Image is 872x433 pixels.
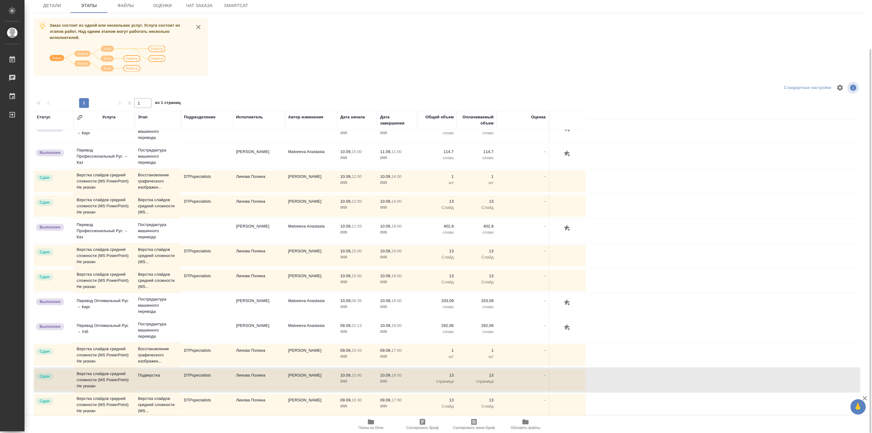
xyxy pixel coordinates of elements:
[847,82,860,94] span: Посмотреть информацию
[420,254,454,260] p: Слайд
[420,229,454,236] p: слово
[460,403,494,409] p: Слайд
[40,174,50,181] p: Сдан
[545,348,546,353] a: -
[352,274,362,278] p: 15:00
[853,400,863,413] span: 🙏
[233,344,285,366] td: Линова Полина
[138,296,178,315] p: Постредактура машинного перевода
[138,271,178,290] p: Верстка слайдов средней сложности (MS...
[545,174,546,179] a: -
[420,248,454,254] p: 13
[288,114,323,120] div: Автор изменения
[545,249,546,253] a: -
[380,298,392,303] p: 10.09,
[460,329,494,335] p: слово
[392,373,402,377] p: 19:00
[74,320,135,341] td: Перевод Оптимальный Рус → Узб
[460,254,494,260] p: Слайд
[460,155,494,161] p: слово
[352,224,362,228] p: 11:03
[285,295,337,316] td: Matveeva Anastasia
[392,174,402,179] p: 14:00
[74,121,135,142] td: Перевод Оптимальный Рус → Кирг
[340,403,374,409] p: 2025
[352,174,362,179] p: 12:00
[40,348,50,354] p: Сдан
[74,243,135,268] td: Верстка слайдов средней сложности (MS PowerPoint) Не указан
[352,149,362,154] p: 15:00
[340,224,352,228] p: 10.09,
[545,398,546,402] a: -
[40,150,60,156] p: Выполнен
[181,344,233,366] td: DTPspecialists
[138,172,178,190] p: Восстановление графического изображен...
[380,254,414,260] p: 2025
[181,369,233,391] td: DTPspecialists
[562,323,573,333] button: Добавить оценку
[340,205,374,211] p: 2025
[453,426,495,430] span: Скопировать мини-бриф
[340,149,352,154] p: 10.09,
[340,348,352,353] p: 09.09,
[138,222,178,240] p: Постредактура машинного перевода
[420,323,454,329] p: 292,06
[138,197,178,215] p: Верстка слайдов средней сложности (MS...
[50,23,180,40] span: Заказ состоит из одной или нескольких услуг. Услуга состоит из этапов работ. Над одним этапом мог...
[74,194,135,218] td: Верстка слайдов средней сложности (MS PowerPoint) Не указан
[138,396,178,414] p: Верстка слайдов средней сложности (MS...
[340,354,374,360] p: 2025
[420,403,454,409] p: Слайд
[460,248,494,254] p: 13
[340,373,352,377] p: 10.09,
[380,205,414,211] p: 2025
[285,270,337,291] td: [PERSON_NAME]
[285,344,337,366] td: [PERSON_NAME]
[380,329,414,335] p: 2025
[74,268,135,293] td: Верстка слайдов средней сложности (MS PowerPoint) Не указан
[233,245,285,266] td: Линова Полина
[380,304,414,310] p: 2025
[340,329,374,335] p: 2025
[380,398,392,402] p: 09.09,
[285,171,337,192] td: [PERSON_NAME]
[380,229,414,236] p: 2025
[74,2,104,10] span: Этапы
[460,372,494,378] p: 13
[380,130,414,136] p: 2025
[102,114,115,120] div: Услуга
[426,114,454,120] div: Общий объем
[40,373,50,379] p: Сдан
[380,323,392,328] p: 10.09,
[285,195,337,217] td: [PERSON_NAME]
[545,199,546,204] a: -
[111,2,140,10] span: Файлы
[420,205,454,211] p: Слайд
[181,195,233,217] td: DTPspecialists
[340,274,352,278] p: 10.09,
[236,114,263,120] div: Исполнитель
[233,171,285,192] td: Линова Полина
[285,146,337,167] td: Matveeva Anastasia
[460,273,494,279] p: 13
[138,114,147,120] div: Этап
[420,130,454,136] p: слово
[460,347,494,354] p: 1
[460,279,494,285] p: Слайд
[392,323,402,328] p: 19:00
[420,397,454,403] p: 13
[380,249,392,253] p: 10.09,
[460,304,494,310] p: слово
[562,298,573,308] button: Добавить оценку
[184,114,216,120] div: Подразделение
[233,121,285,142] td: [PERSON_NAME]
[460,223,494,229] p: 402,8
[420,149,454,155] p: 114,7
[380,149,392,154] p: 11.09,
[138,346,178,364] p: Восстановление графического изображен...
[545,298,546,303] a: -
[392,274,402,278] p: 19:00
[460,298,494,304] p: 333,09
[851,399,866,415] button: 🙏
[545,274,546,278] a: -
